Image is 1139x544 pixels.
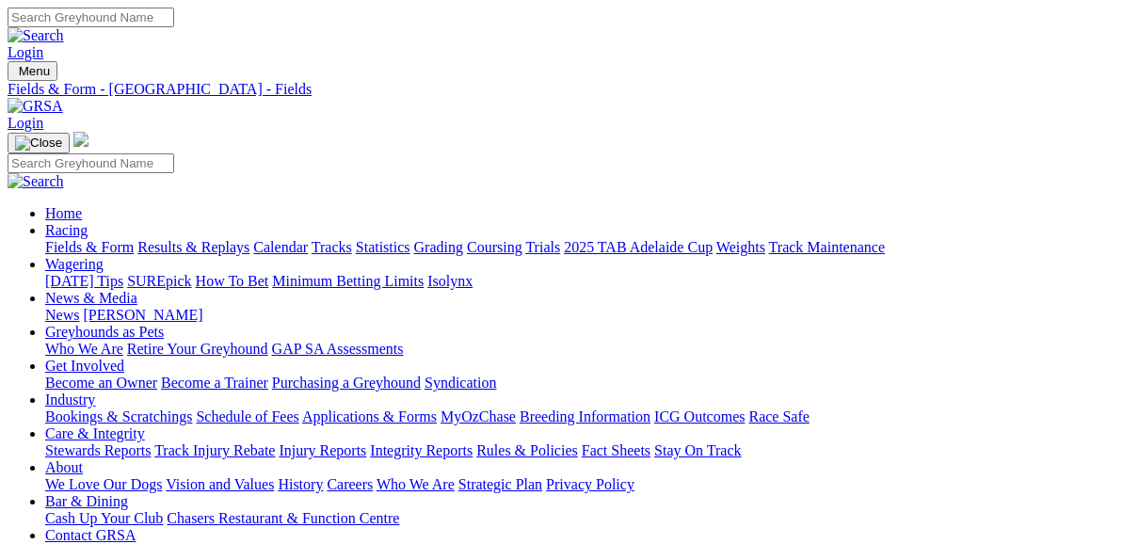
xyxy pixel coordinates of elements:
a: Syndication [425,375,496,391]
button: Toggle navigation [8,61,57,81]
a: Retire Your Greyhound [127,341,268,357]
a: Stewards Reports [45,442,151,458]
a: Vision and Values [166,476,274,492]
a: MyOzChase [441,408,516,424]
a: SUREpick [127,273,191,289]
div: News & Media [45,307,1131,324]
a: GAP SA Assessments [272,341,404,357]
a: Schedule of Fees [196,408,298,424]
a: Login [8,44,43,60]
div: Racing [45,239,1131,256]
a: We Love Our Dogs [45,476,162,492]
img: Search [8,27,64,44]
a: Rules & Policies [476,442,578,458]
a: Trials [525,239,560,255]
img: logo-grsa-white.png [73,132,88,147]
a: 2025 TAB Adelaide Cup [564,239,713,255]
a: Greyhounds as Pets [45,324,164,340]
a: Calendar [253,239,308,255]
a: Cash Up Your Club [45,510,163,526]
div: Greyhounds as Pets [45,341,1131,358]
a: Login [8,115,43,131]
a: Minimum Betting Limits [272,273,424,289]
a: Results & Replays [137,239,249,255]
div: About [45,476,1131,493]
a: Coursing [467,239,522,255]
a: Grading [414,239,463,255]
a: Wagering [45,256,104,272]
div: Bar & Dining [45,510,1131,527]
a: Racing [45,222,88,238]
a: Get Involved [45,358,124,374]
a: Integrity Reports [370,442,473,458]
a: Race Safe [748,408,809,424]
a: Privacy Policy [546,476,634,492]
div: Care & Integrity [45,442,1131,459]
a: Home [45,205,82,221]
a: Care & Integrity [45,425,145,441]
a: Fields & Form [45,239,134,255]
a: Strategic Plan [458,476,542,492]
a: Stay On Track [654,442,741,458]
a: Who We Are [45,341,123,357]
a: Tracks [312,239,352,255]
button: Toggle navigation [8,133,70,153]
a: Careers [327,476,373,492]
a: Bookings & Scratchings [45,408,192,424]
input: Search [8,8,174,27]
input: Search [8,153,174,173]
a: Injury Reports [279,442,366,458]
img: Close [15,136,62,151]
span: Menu [19,64,50,78]
a: Fact Sheets [582,442,650,458]
a: Track Maintenance [769,239,885,255]
a: Track Injury Rebate [154,442,275,458]
img: Search [8,173,64,190]
a: Applications & Forms [302,408,437,424]
a: Isolynx [427,273,473,289]
div: Industry [45,408,1131,425]
a: Weights [716,239,765,255]
a: ICG Outcomes [654,408,745,424]
a: Become a Trainer [161,375,268,391]
a: News & Media [45,290,137,306]
a: Statistics [356,239,410,255]
a: About [45,459,83,475]
div: Get Involved [45,375,1131,392]
img: GRSA [8,98,63,115]
a: Bar & Dining [45,493,128,509]
a: How To Bet [196,273,269,289]
a: Become an Owner [45,375,157,391]
a: News [45,307,79,323]
a: Purchasing a Greyhound [272,375,421,391]
a: [PERSON_NAME] [83,307,202,323]
a: Fields & Form - [GEOGRAPHIC_DATA] - Fields [8,81,1131,98]
a: History [278,476,323,492]
a: Who We Are [377,476,455,492]
a: Breeding Information [520,408,650,424]
div: Wagering [45,273,1131,290]
a: Industry [45,392,95,408]
a: Contact GRSA [45,527,136,543]
a: Chasers Restaurant & Function Centre [167,510,399,526]
a: [DATE] Tips [45,273,123,289]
